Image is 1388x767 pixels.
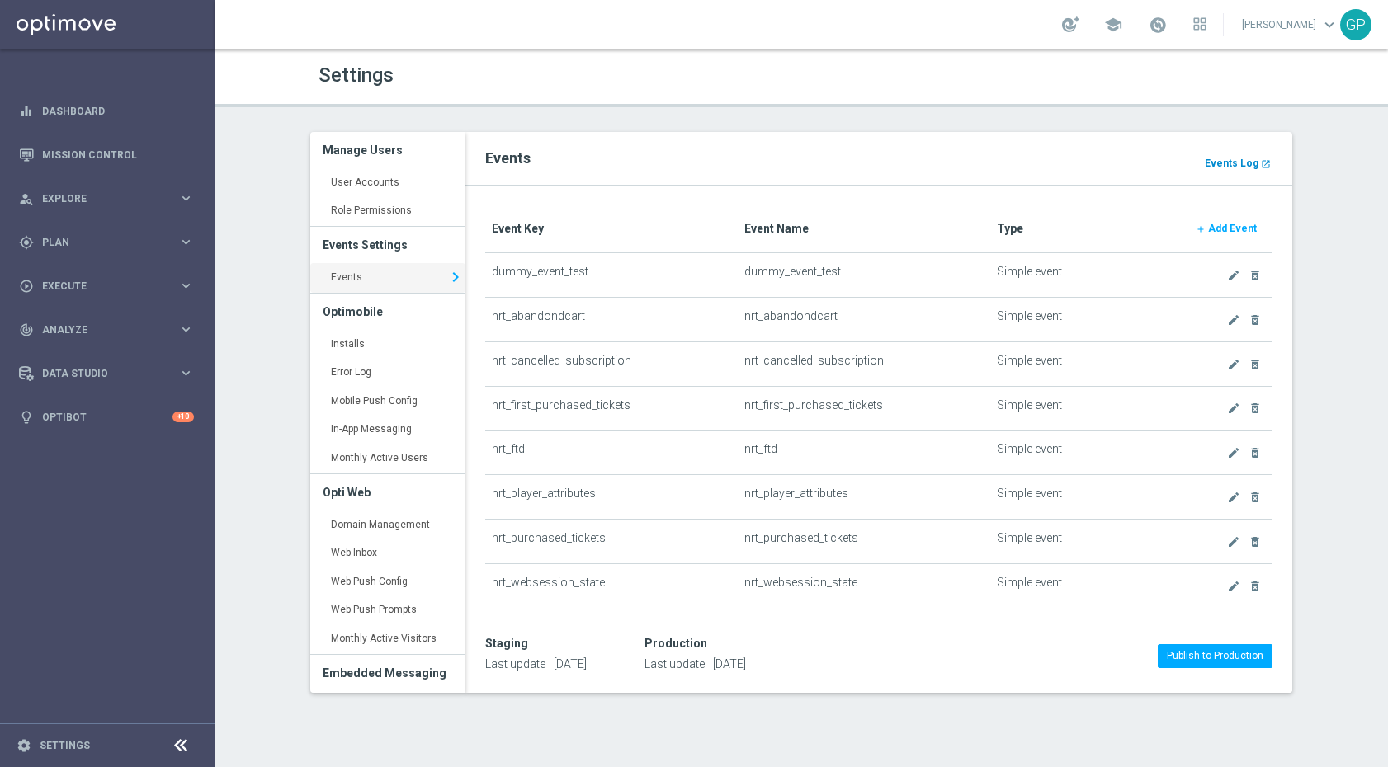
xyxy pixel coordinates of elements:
div: Plan [19,235,178,250]
th: Type [990,205,1180,252]
h3: Events Settings [323,227,453,263]
div: Staging [485,637,528,651]
a: Mobile Push Config [310,387,465,416]
i: delete_forever [1249,313,1262,327]
i: delete_forever [1249,269,1262,282]
div: +10 [172,412,194,422]
i: keyboard_arrow_right [178,365,194,381]
a: Optibot [42,395,172,439]
a: Web Inbox [310,539,465,568]
i: create [1227,358,1240,371]
a: Settings [40,741,90,751]
i: keyboard_arrow_right [178,278,194,294]
td: dummy_event_test [738,252,990,297]
i: launch [1261,159,1271,169]
a: Container Management [310,691,465,721]
a: Domain Management [310,511,465,540]
td: nrt_websession_state [738,563,990,608]
i: create [1227,535,1240,548]
i: keyboard_arrow_right [178,322,194,337]
span: [DATE] [713,657,746,671]
a: Monthly Active Users [310,444,465,473]
a: Error Log [310,358,465,388]
th: Event Name [738,205,990,252]
td: Simple event [990,341,1180,386]
a: [PERSON_NAME]keyboard_arrow_down [1240,12,1340,37]
h1: Settings [319,64,789,87]
h3: Manage Users [323,132,453,168]
span: keyboard_arrow_down [1320,16,1338,34]
h3: Embedded Messaging [323,655,453,691]
i: create [1227,580,1240,593]
button: track_changes Analyze keyboard_arrow_right [18,323,195,336]
td: nrt_ftd [485,431,738,475]
a: Monthly Active Visitors [310,624,465,654]
i: create [1227,446,1240,459]
td: nrt_purchased_tickets [738,519,990,563]
td: Simple event [990,252,1180,297]
i: track_changes [19,322,34,337]
span: [DATE] [554,657,587,671]
i: create [1227,402,1240,415]
td: dummy_event_test [485,252,738,297]
h2: Events [485,148,1272,168]
span: school [1104,16,1122,34]
a: Events [310,263,465,293]
a: Dashboard [42,89,194,133]
div: Mission Control [18,148,195,162]
span: Execute [42,281,178,291]
i: create [1227,491,1240,504]
a: Mission Control [42,133,194,176]
i: delete_forever [1249,402,1262,415]
i: add [1196,224,1206,234]
b: Events Log [1205,158,1258,169]
a: Installs [310,330,465,360]
div: Analyze [19,322,178,337]
i: keyboard_arrow_right [178,234,194,250]
div: Mission Control [19,133,194,176]
i: create [1227,313,1240,327]
p: Last update [644,656,746,671]
div: Optibot [19,395,194,439]
span: Explore [42,194,178,204]
button: Data Studio keyboard_arrow_right [18,367,195,380]
td: Simple event [990,519,1180,563]
i: delete_forever [1249,580,1262,593]
td: nrt_abandondcart [738,298,990,342]
a: In-App Messaging [310,415,465,445]
button: play_circle_outline Execute keyboard_arrow_right [18,280,195,293]
button: gps_fixed Plan keyboard_arrow_right [18,236,195,249]
h3: Opti Web [323,474,453,511]
td: nrt_player_attributes [485,475,738,520]
button: Publish to Production [1158,644,1272,667]
i: gps_fixed [19,235,34,250]
td: Simple event [990,386,1180,431]
div: GP [1340,9,1371,40]
th: Event Key [485,205,738,252]
button: equalizer Dashboard [18,105,195,118]
h3: Optimobile [323,294,453,330]
div: Production [644,637,707,651]
td: nrt_abandondcart [485,298,738,342]
a: Web Push Config [310,567,465,597]
p: Last update [485,656,587,671]
span: Analyze [42,325,178,335]
i: lightbulb [19,410,34,425]
button: person_search Explore keyboard_arrow_right [18,192,195,205]
button: lightbulb Optibot +10 [18,411,195,424]
div: Data Studio [19,366,178,381]
td: nrt_first_purchased_tickets [485,386,738,431]
td: nrt_cancelled_subscription [485,341,738,386]
i: play_circle_outline [19,279,34,294]
a: User Accounts [310,168,465,198]
i: delete_forever [1249,358,1262,371]
i: person_search [19,191,34,206]
i: delete_forever [1249,446,1262,459]
td: Simple event [990,298,1180,342]
td: Simple event [990,563,1180,608]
